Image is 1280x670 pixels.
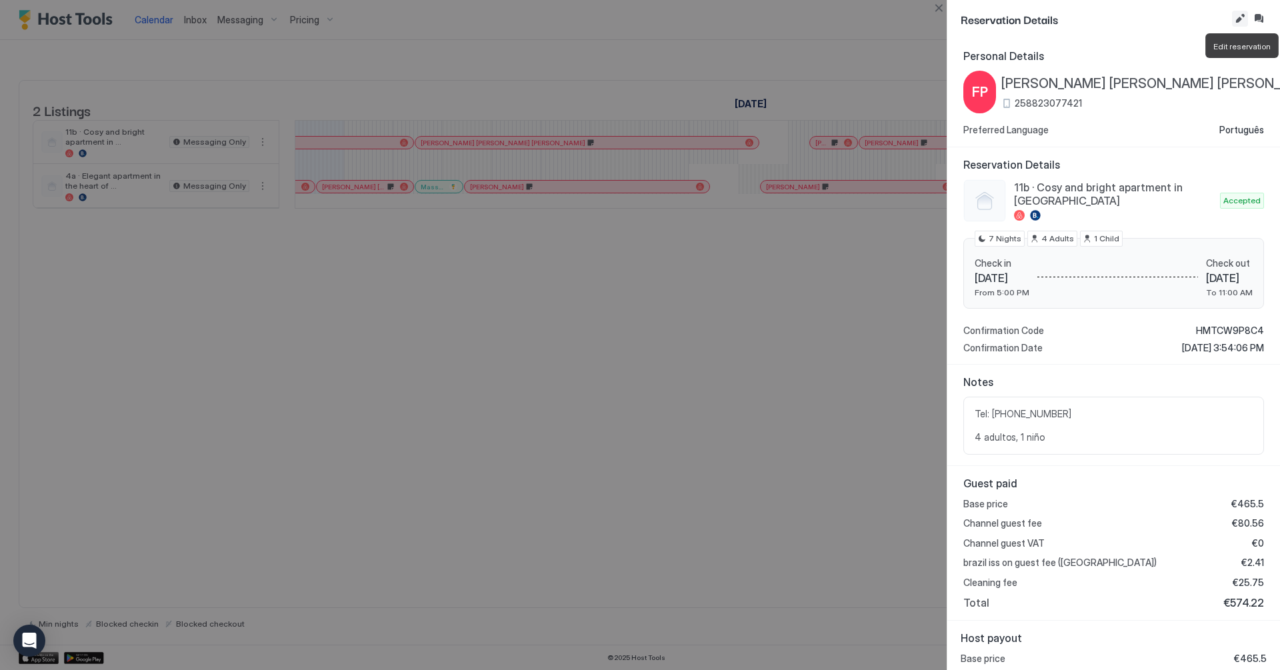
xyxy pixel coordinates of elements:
[1206,287,1253,297] span: To 11:00 AM
[963,596,989,609] span: Total
[975,408,1253,443] span: Tel: [PHONE_NUMBER] 4 adultos, 1 niño
[963,325,1044,337] span: Confirmation Code
[1219,124,1264,136] span: Português
[989,233,1021,245] span: 7 Nights
[963,498,1008,510] span: Base price
[1015,97,1082,109] span: 258823077421
[1233,577,1264,589] span: €25.75
[1231,498,1264,510] span: €465.5
[1252,537,1264,549] span: €0
[961,653,1005,665] span: Base price
[1234,653,1267,665] span: €465.5
[975,257,1029,269] span: Check in
[963,158,1264,171] span: Reservation Details
[961,11,1229,27] span: Reservation Details
[961,631,1267,645] span: Host payout
[975,287,1029,297] span: From 5:00 PM
[1223,195,1261,207] span: Accepted
[963,375,1264,389] span: Notes
[1251,11,1267,27] button: Inbox
[13,625,45,657] div: Open Intercom Messenger
[963,477,1264,490] span: Guest paid
[963,557,1157,569] span: brazil iss on guest fee ([GEOGRAPHIC_DATA])
[1206,271,1253,285] span: [DATE]
[1232,11,1248,27] button: Edit reservation
[963,537,1045,549] span: Channel guest VAT
[1196,325,1264,337] span: HMTCW9P8C4
[1206,257,1253,269] span: Check out
[1232,517,1264,529] span: €80.56
[963,517,1042,529] span: Channel guest fee
[1223,596,1264,609] span: €574.22
[963,577,1017,589] span: Cleaning fee
[975,271,1029,285] span: [DATE]
[1182,342,1264,354] span: [DATE] 3:54:06 PM
[963,342,1043,354] span: Confirmation Date
[972,82,988,102] span: FP
[963,124,1049,136] span: Preferred Language
[1014,181,1215,207] span: 11b · Cosy and bright apartment in [GEOGRAPHIC_DATA]
[963,49,1264,63] span: Personal Details
[1241,557,1264,569] span: €2.41
[1213,41,1271,51] span: Edit reservation
[1041,233,1074,245] span: 4 Adults
[1094,233,1119,245] span: 1 Child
